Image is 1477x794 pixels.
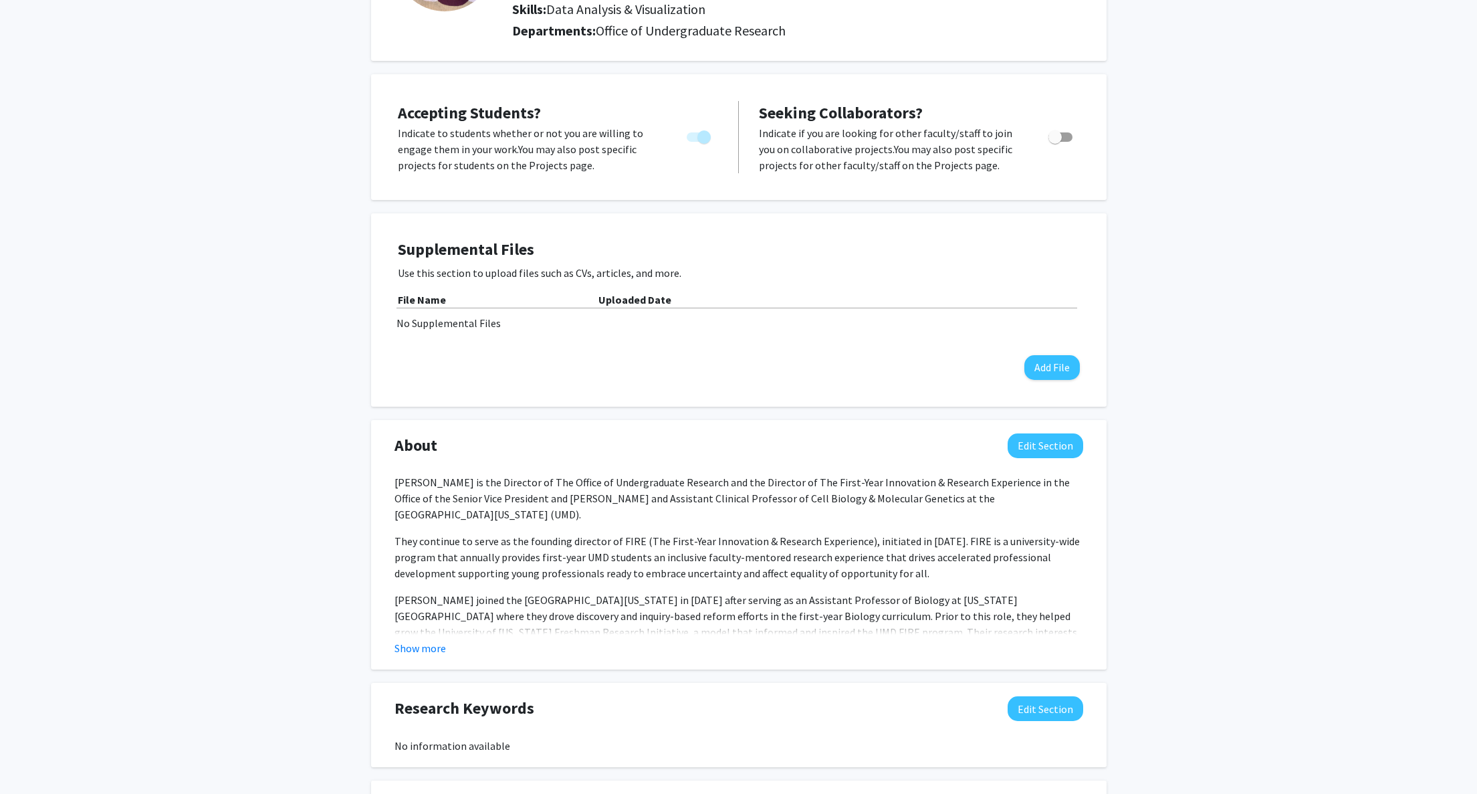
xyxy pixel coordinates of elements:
[759,125,1023,173] p: Indicate if you are looking for other faculty/staff to join you on collaborative projects. You ma...
[502,23,1093,39] h2: Departments:
[394,592,1083,656] p: [PERSON_NAME] joined the [GEOGRAPHIC_DATA][US_STATE] in [DATE] after serving as an Assistant Prof...
[398,240,1080,260] h4: Supplemental Files
[681,125,718,145] div: You cannot turn this off while you have active projects.
[398,125,661,173] p: Indicate to students whether or not you are willing to engage them in your work. You may also pos...
[546,1,705,17] span: Data Analysis & Visualization
[1024,355,1080,380] button: Add File
[598,293,671,306] b: Uploaded Date
[1008,433,1083,458] button: Edit About
[1043,125,1080,145] div: Toggle
[394,533,1083,581] p: They continue to serve as the founding director of FIRE (The First-Year Innovation & Research Exp...
[1008,696,1083,721] button: Edit Research Keywords
[596,22,786,39] span: Office of Undergraduate Research
[681,125,718,145] div: Toggle
[394,738,1083,754] div: No information available
[398,265,1080,281] p: Use this section to upload files such as CVs, articles, and more.
[394,696,534,720] span: Research Keywords
[394,640,446,656] button: Show more
[10,734,57,784] iframe: Chat
[394,474,1083,522] p: [PERSON_NAME] is the Director of The Office of Undergraduate Research and the Director of The Fir...
[759,102,923,123] span: Seeking Collaborators?
[398,293,446,306] b: File Name
[512,1,1083,17] h2: Skills:
[398,102,541,123] span: Accepting Students?
[396,315,1081,331] div: No Supplemental Files
[394,433,437,458] span: About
